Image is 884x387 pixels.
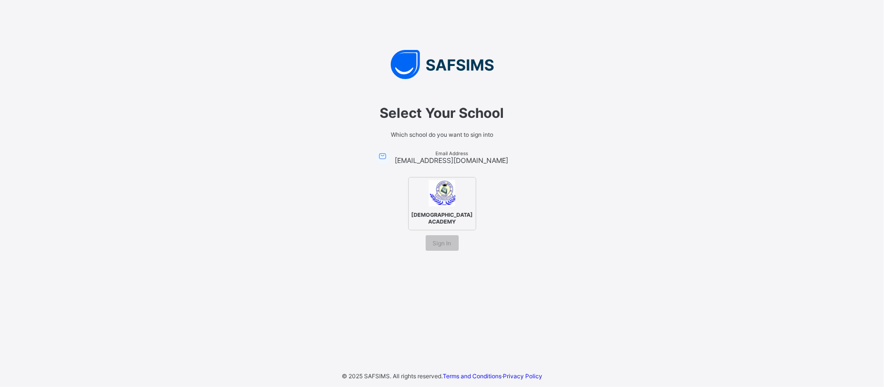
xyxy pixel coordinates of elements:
span: Sign In [433,240,451,247]
span: [EMAIL_ADDRESS][DOMAIN_NAME] [395,156,509,164]
span: Email Address [395,150,509,156]
img: SAFSIMS Logo [297,50,588,79]
span: Which school do you want to sign into [306,131,578,138]
span: Select Your School [306,105,578,121]
span: © 2025 SAFSIMS. All rights reserved. [342,372,443,380]
a: Privacy Policy [503,372,542,380]
span: [DEMOGRAPHIC_DATA] ACADEMY [409,209,475,227]
a: Terms and Conditions [443,372,501,380]
img: RAUDHATUL QUR'AN ACADEMY [429,180,455,207]
span: · [443,372,542,380]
